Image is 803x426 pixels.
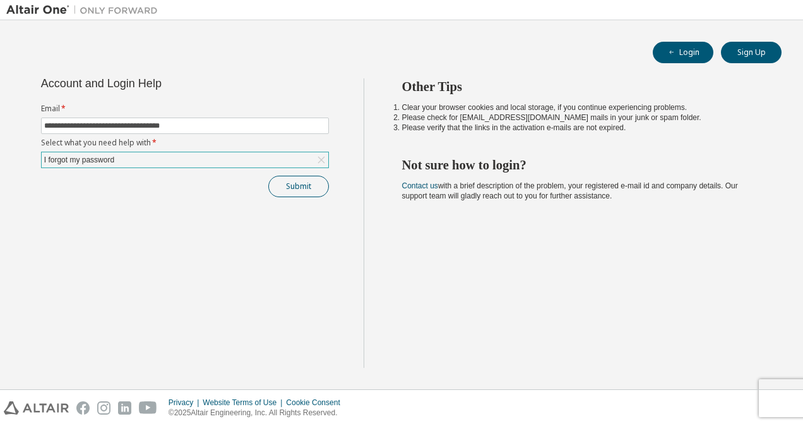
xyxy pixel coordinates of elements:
h2: Not sure how to login? [402,157,759,173]
li: Clear your browser cookies and local storage, if you continue experiencing problems. [402,102,759,113]
label: Select what you need help with [41,138,329,148]
img: altair_logo.svg [4,401,69,415]
img: facebook.svg [76,401,90,415]
h2: Other Tips [402,78,759,95]
p: © 2025 Altair Engineering, Inc. All Rights Reserved. [169,408,348,418]
button: Sign Up [721,42,782,63]
li: Please check for [EMAIL_ADDRESS][DOMAIN_NAME] mails in your junk or spam folder. [402,113,759,123]
button: Submit [268,176,329,197]
span: with a brief description of the problem, your registered e-mail id and company details. Our suppo... [402,181,738,200]
div: I forgot my password [42,153,116,167]
img: Altair One [6,4,164,16]
div: I forgot my password [42,152,328,167]
li: Please verify that the links in the activation e-mails are not expired. [402,123,759,133]
div: Website Terms of Use [203,398,286,408]
img: youtube.svg [139,401,157,415]
div: Privacy [169,398,203,408]
div: Cookie Consent [286,398,347,408]
label: Email [41,104,329,114]
button: Login [653,42,713,63]
div: Account and Login Help [41,78,271,88]
a: Contact us [402,181,438,190]
img: instagram.svg [97,401,110,415]
img: linkedin.svg [118,401,131,415]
